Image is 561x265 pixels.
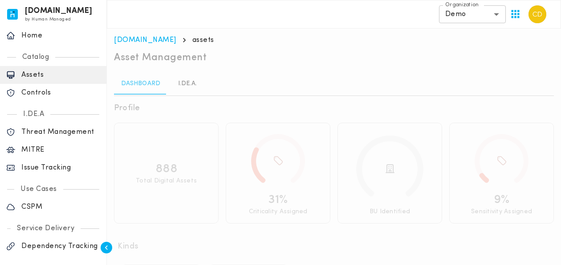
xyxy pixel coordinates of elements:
p: Total Digital Assets [136,177,197,185]
p: Service Delivery [11,224,81,233]
label: Organization [445,1,479,9]
h6: Profile [114,103,140,114]
p: Issue Tracking [21,163,100,172]
h6: [DOMAIN_NAME] [25,8,93,14]
button: User [525,2,550,27]
img: Cesar De Leon Jr [528,5,546,23]
img: invicta.io [7,9,18,20]
a: I.DE.A. [167,73,207,95]
p: BU Identified [370,208,410,216]
a: Dashboard [114,73,167,95]
p: Criticality Assigned [249,208,308,216]
p: Controls [21,88,100,97]
h6: Kinds [118,241,139,252]
p: Dependency Tracking [21,242,100,251]
p: Catalog [16,53,56,62]
p: Assets [21,70,100,79]
p: 31% [268,192,288,208]
p: Sensitivity Assigned [471,208,532,216]
span: by Human Managed [25,17,71,22]
p: 9% [494,192,510,208]
div: Demo [439,5,506,23]
p: Home [21,31,100,40]
h5: Asset Management [114,52,207,64]
p: 888 [155,161,178,177]
p: assets [192,36,214,45]
p: MITRE [21,145,100,154]
p: Use Cases [14,185,63,194]
p: CSPM [21,203,100,211]
p: I.DE.A [17,110,50,119]
a: [DOMAIN_NAME] [114,37,176,44]
nav: breadcrumb [114,36,554,45]
p: Threat Management [21,128,100,137]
